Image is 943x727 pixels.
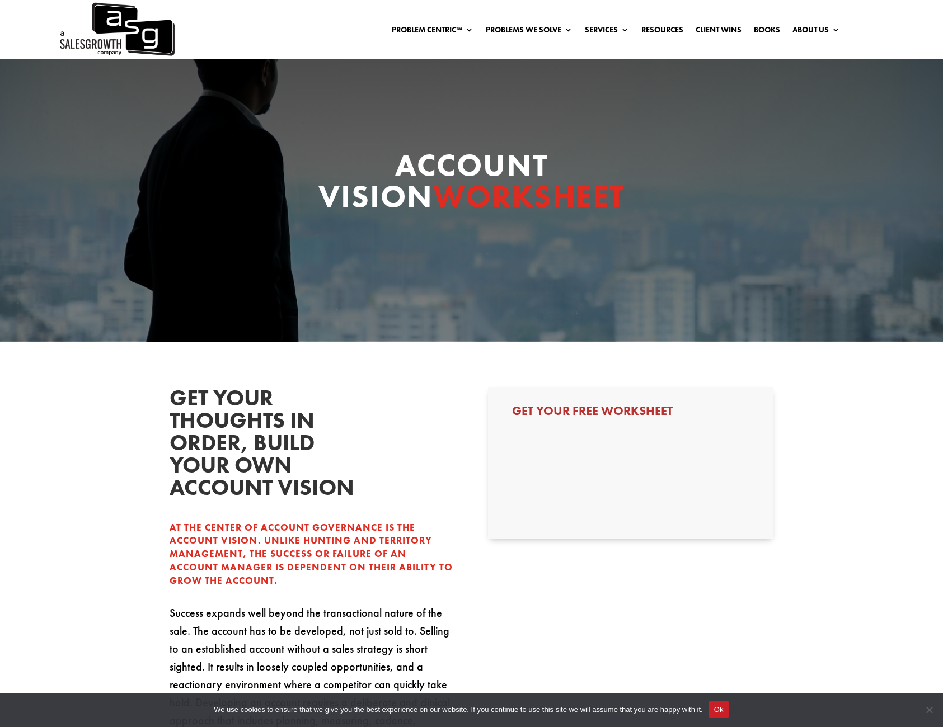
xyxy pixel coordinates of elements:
[512,437,749,521] iframe: Form 0
[754,26,780,38] a: Books
[585,26,629,38] a: Services
[170,521,453,587] span: At the center of account governance is the account vision. Unlike hunting and territory managemen...
[214,704,702,715] span: We use cookies to ensure that we give you the best experience on our website. If you continue to ...
[792,26,840,38] a: About Us
[433,176,625,216] span: Worksheet
[512,405,749,423] h3: Get Your Free Worksheet
[641,26,683,38] a: Resources
[170,387,337,504] h2: Get Your thoughts in order, build your own account vision
[696,26,742,38] a: Client Wins
[709,701,729,718] button: Ok
[259,149,684,218] h1: Account Vision
[923,704,935,715] span: No
[392,26,473,38] a: Problem Centric™
[486,26,573,38] a: Problems We Solve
